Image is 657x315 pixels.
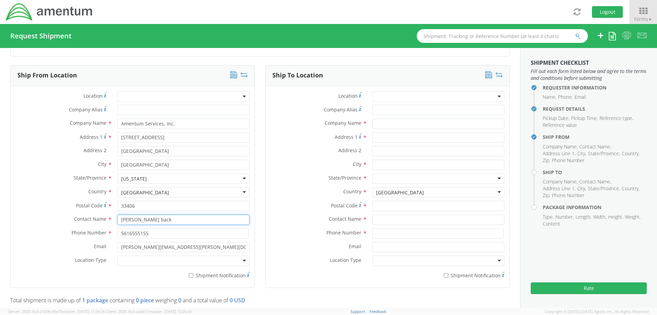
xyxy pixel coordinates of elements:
span: Contact Name [329,216,361,222]
span: Location Type [330,257,361,263]
li: Number [555,214,574,220]
h3: Ship To Location [272,72,323,79]
li: Reference value [543,122,577,129]
span: Contact Name [74,216,106,222]
li: Country [622,185,640,192]
span: Company Alias [324,106,358,113]
span: master, [DATE] 11:54:36 [63,309,105,314]
li: Reference type [600,115,633,122]
li: Company Name [543,143,578,150]
span: Company Alias [69,106,103,113]
span: Location Type [75,257,106,263]
span: Forms [634,16,652,22]
li: Width [593,214,606,220]
span: Phone Number [72,229,106,236]
li: Length [576,214,591,220]
li: Country [622,150,640,157]
li: Email [575,94,586,100]
li: Zip [543,192,550,199]
div: [US_STATE] [121,175,147,182]
span: Country [88,188,106,195]
span: Postal Code [76,202,103,209]
span: 0 [178,296,181,304]
span: 0 USD [230,296,245,304]
span: City [353,161,361,167]
span: City [98,161,106,167]
li: Company Name [543,178,578,185]
li: Content [543,220,560,227]
h4: Ship To [543,170,647,175]
h4: Ship From [543,134,647,140]
a: Support [350,309,365,314]
button: Logout [592,6,623,18]
span: Address 2 [83,147,106,154]
span: Phone Number [326,229,361,236]
span: Address 1 [335,134,358,140]
li: Contact Name [579,143,611,150]
h3: Shipment Checklist [531,60,647,66]
li: Height [608,214,623,220]
span: Address 2 [338,147,361,154]
li: Address Line 1 [543,150,576,157]
h3: Ship From Location [17,72,77,79]
span: State/Province [328,174,361,181]
li: Name [543,94,556,100]
li: State/Province [588,150,620,157]
span: Company Name [70,120,106,126]
li: Phone Number [552,157,584,164]
span: Postal Code [331,202,358,209]
li: Phone Number [552,192,584,199]
span: Address 1 [80,134,103,140]
span: Email [349,243,361,250]
div: [GEOGRAPHIC_DATA] [121,189,169,196]
li: State/Province [588,185,620,192]
span: Country [343,188,361,195]
span: Location [83,93,103,99]
li: Zip [543,157,550,164]
li: Weight [625,214,641,220]
input: Shipment Notification [444,273,448,278]
a: Feedback [370,309,386,314]
li: Address Line 1 [543,185,576,192]
img: dyn-intl-logo-049831509241104b2a82.png [5,2,93,22]
li: Pickup Time [571,115,598,122]
span: Fill out each form listed below and agree to the terms and conditions before submitting [531,68,647,82]
span: 0 piece [136,296,154,304]
h4: Request Details [543,106,647,111]
span: ▼ [648,16,652,22]
span: State/Province [74,174,106,181]
li: City [577,185,586,192]
li: Pickup Date [543,115,569,122]
p: Total shipment is made up of containing weighing and a total value of [10,296,510,308]
h4: Requester Information [543,85,647,90]
li: Phone [558,94,573,100]
h4: Request Shipment [10,32,72,40]
li: Contact Name [579,178,611,185]
label: Shipment Notification [117,271,249,279]
span: Server: 2025.16.0-21b0bc45e7b [8,309,105,314]
label: Shipment Notification [372,271,504,279]
span: 1 package [82,296,108,304]
span: Copyright © [DATE]-[DATE] Agistix Inc., All Rights Reserved [545,309,649,314]
div: [GEOGRAPHIC_DATA] [376,189,424,196]
span: Location [338,93,358,99]
button: Rate [531,282,647,294]
span: Client: 2025.14.0-cea8157 [106,309,192,314]
li: City [577,150,586,157]
h4: Package Information [543,205,647,210]
span: Company Name [325,120,361,126]
span: Email [94,243,106,250]
input: Shipment Notification [189,273,193,278]
span: master, [DATE] 12:25:43 [150,309,192,314]
input: Shipment, Tracking or Reference Number (at least 4 chars) [417,29,588,43]
li: Type [543,214,554,220]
